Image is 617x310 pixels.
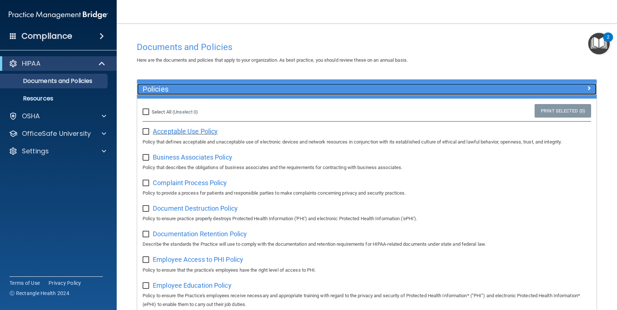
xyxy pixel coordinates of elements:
span: Ⓒ Rectangle Health 2024 [9,290,69,297]
a: Settings [9,147,106,156]
p: Settings [22,147,49,156]
a: Terms of Use [9,279,40,287]
p: Policy to provide a process for patients and responsible parties to make complaints concerning pr... [143,189,591,198]
a: (Unselect 0) [172,109,198,115]
a: Privacy Policy [48,279,81,287]
a: Policies [143,83,591,95]
a: HIPAA [9,59,106,68]
div: 2 [607,37,609,47]
p: OSHA [22,112,40,120]
p: Documents and Policies [5,77,104,85]
p: Policy to ensure the Practice's employees receive necessary and appropriate training with regard ... [143,291,591,309]
button: Open Resource Center, 2 new notifications [588,33,610,54]
span: Here are the documents and policies that apply to your organization. As best practice, you should... [137,57,408,63]
p: Resources [5,95,104,102]
input: Select All (Unselect 0) [143,109,151,115]
a: OSHA [9,112,106,120]
span: Acceptable Use Policy [153,127,218,135]
img: PMB logo [9,8,108,22]
h4: Documents and Policies [137,42,597,52]
h4: Compliance [22,31,72,41]
span: Business Associates Policy [153,153,232,161]
a: Print Selected (0) [535,104,591,118]
p: Policy that describes the obligations of business associates and the requirements for contracting... [143,163,591,172]
p: OfficeSafe University [22,129,91,138]
span: Employee Access to PHI Policy [153,256,243,263]
span: Select All [152,109,171,115]
p: HIPAA [22,59,40,68]
a: OfficeSafe University [9,129,106,138]
span: Complaint Process Policy [153,179,227,187]
span: Documentation Retention Policy [153,230,247,238]
p: Policy to ensure that the practice's employees have the right level of access to PHI. [143,266,591,275]
span: Document Destruction Policy [153,204,238,212]
p: Policy that defines acceptable and unacceptable use of electronic devices and network resources i... [143,138,591,146]
p: Describe the standards the Practice will use to comply with the documentation and retention requi... [143,240,591,249]
h5: Policies [143,85,476,93]
p: Policy to ensure practice properly destroys Protected Health Information ('PHI') and electronic P... [143,214,591,223]
span: Employee Education Policy [153,282,232,289]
